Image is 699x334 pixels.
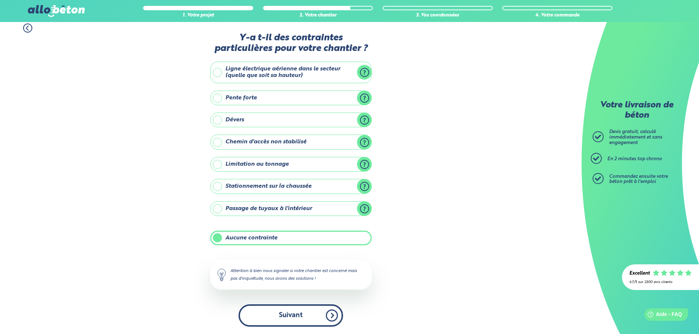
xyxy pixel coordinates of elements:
label: Chemin d'accès non stabilisé [210,135,372,149]
button: Suivant [239,304,343,327]
div: Attention à bien nous signaler si votre chantier est concerné mais pas d'inquiétude, nous avons d... [210,260,372,289]
div: 4. Votre commande [502,13,612,18]
img: allobéton [28,5,84,17]
div: 1. Votre projet [143,13,253,18]
label: Ligne électrique aérienne dans le secteur (quelle que soit sa hauteur) [210,62,372,83]
label: Limitation au tonnage [210,157,372,172]
div: 3. Vos coordonnées [383,13,493,18]
span: En 2 minutes top chrono [607,157,662,161]
label: Passage de tuyaux à l'intérieur [210,201,372,216]
span: Commandez ensuite votre béton prêt à l'emploi [609,174,668,184]
iframe: Help widget launcher [634,305,691,326]
label: Pente forte [210,91,372,105]
label: Stationnement sur la chaussée [210,179,372,194]
p: Votre livraison de béton [594,100,679,121]
div: 2. Votre chantier [263,13,373,18]
label: Y-a t-il des contraintes particulières pour votre chantier ? [210,33,372,54]
label: Aucune contrainte [210,231,372,245]
div: Excellent [629,271,650,276]
div: 4.7/5 sur 2300 avis clients [629,280,692,284]
label: Dévers [210,113,372,127]
span: Devis gratuit, calculé immédiatement et sans engagement [609,129,662,145]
